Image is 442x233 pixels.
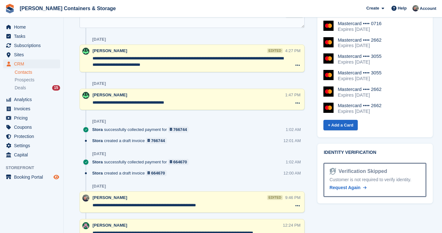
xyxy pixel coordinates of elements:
h2: Identity verification [324,150,426,155]
span: Subscriptions [14,41,52,50]
a: Deals 15 [15,85,60,91]
div: [DATE] [92,184,106,189]
span: [PERSON_NAME] [93,223,127,228]
span: Settings [14,141,52,150]
div: [DATE] [92,119,106,124]
div: 1:47 PM [285,92,300,98]
img: Mastercard Logo [323,21,334,31]
div: created a draft invoice [92,138,170,144]
a: + Add a Card [323,120,358,130]
span: Request Again [329,185,361,190]
a: Request Again [329,184,366,191]
img: Mastercard Logo [323,70,334,80]
span: Stora [92,170,103,176]
img: Arjun Preetham [82,48,89,55]
a: [PERSON_NAME] Containers & Storage [17,3,118,14]
span: Storefront [6,165,63,171]
div: [DATE] [92,151,106,156]
span: Analytics [14,95,52,104]
a: menu [3,141,60,150]
a: menu [3,113,60,122]
a: Contacts [15,69,60,75]
a: 664670 [146,170,167,176]
span: Tasks [14,32,52,41]
img: Mastercard Logo [323,53,334,64]
a: menu [3,50,60,59]
span: Invoices [14,104,52,113]
div: 12:01 AM [283,138,301,144]
span: Create [366,5,379,11]
div: created a draft invoice [92,170,170,176]
img: Adam Greenhalgh [82,195,89,202]
a: 766744 [168,127,189,133]
a: menu [3,132,60,141]
img: Mastercard Logo [323,37,334,47]
span: Deals [15,85,26,91]
div: 15 [52,85,60,91]
span: Help [398,5,407,11]
div: [DATE] [92,81,106,86]
span: Account [420,5,436,12]
div: Expires [DATE] [338,76,382,81]
div: Mastercard •••• 2662 [338,86,382,92]
div: 766744 [173,127,187,133]
a: 664670 [168,159,189,165]
span: [PERSON_NAME] [93,93,127,97]
div: 766744 [151,138,165,144]
div: Expires [DATE] [338,43,382,48]
div: 12:00 AM [283,170,301,176]
div: Mastercard •••• 2662 [338,37,382,43]
div: Verification Skipped [336,168,387,175]
img: Identity Verification Ready [329,168,336,175]
div: 664670 [173,159,187,165]
span: Booking Portal [14,173,52,182]
a: menu [3,32,60,41]
span: [PERSON_NAME] [93,48,127,53]
img: Mastercard Logo [323,86,334,97]
div: successfully collected payment for [92,127,192,133]
div: [DATE] [92,37,106,42]
a: menu [3,173,60,182]
div: Expires [DATE] [338,26,382,32]
div: 9:46 PM [285,195,300,201]
span: Coupons [14,123,52,132]
span: Protection [14,132,52,141]
div: 4:27 PM [285,48,300,54]
img: Arjun Preetham [82,92,89,99]
a: menu [3,150,60,159]
a: menu [3,23,60,31]
div: Expires [DATE] [338,108,382,114]
div: Mastercard •••• 3055 [338,53,382,59]
span: [PERSON_NAME] [93,195,127,200]
span: Stora [92,127,103,133]
img: stora-icon-8386f47178a22dfd0bd8f6a31ec36ba5ce8667c1dd55bd0f319d3a0aa187defe.svg [5,4,15,13]
span: Prospects [15,77,34,83]
a: menu [3,123,60,132]
a: menu [3,59,60,68]
span: Pricing [14,113,52,122]
a: 766744 [146,138,167,144]
span: CRM [14,59,52,68]
a: menu [3,41,60,50]
div: successfully collected payment for [92,159,192,165]
span: Home [14,23,52,31]
div: 12:24 PM [283,222,300,228]
div: 1:02 AM [286,127,301,133]
div: edited [267,195,282,200]
span: Sites [14,50,52,59]
img: Julia Marcham [82,222,89,229]
a: menu [3,104,60,113]
span: Stora [92,138,103,144]
span: Stora [92,159,103,165]
div: 664670 [151,170,165,176]
div: Expires [DATE] [338,59,382,65]
div: Mastercard •••• 0716 [338,21,382,26]
div: 1:02 AM [286,159,301,165]
div: Mastercard •••• 3055 [338,70,382,76]
img: Adam Greenhalgh [412,5,419,11]
div: edited [267,48,282,53]
div: Expires [DATE] [338,92,382,98]
a: menu [3,95,60,104]
a: Prospects [15,77,60,83]
div: Mastercard •••• 2662 [338,103,382,108]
